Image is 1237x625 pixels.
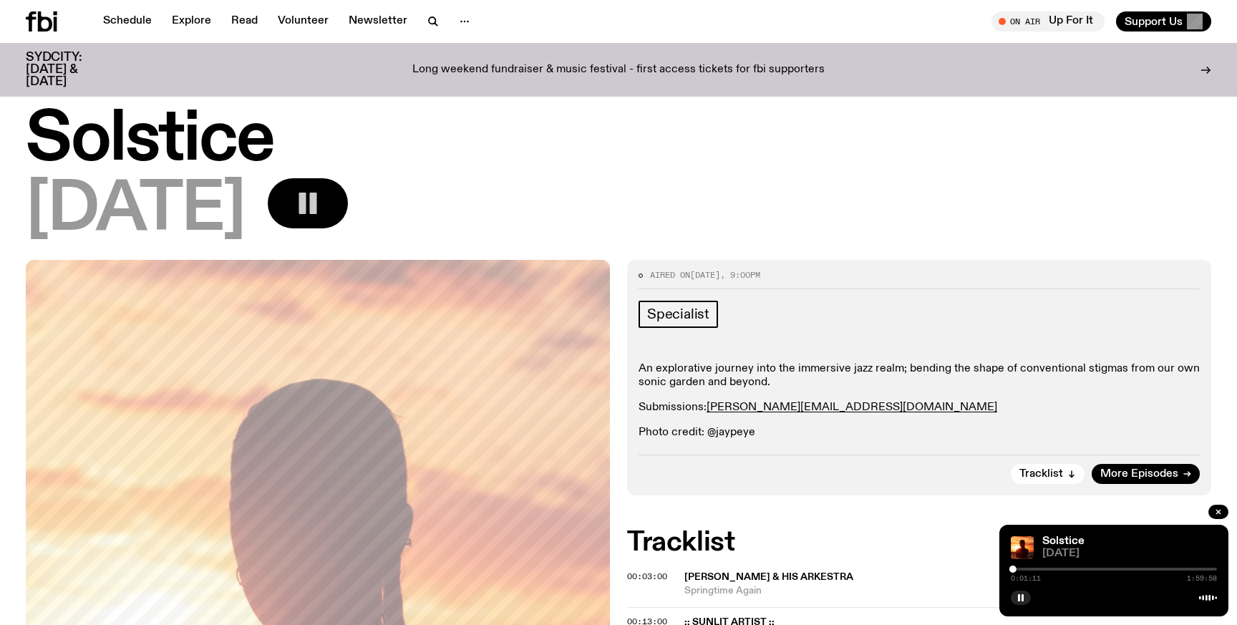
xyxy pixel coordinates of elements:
[1042,548,1217,559] span: [DATE]
[1092,464,1200,484] a: More Episodes
[1125,15,1183,28] span: Support Us
[647,306,709,322] span: Specialist
[26,108,1211,173] h1: Solstice
[627,571,667,582] span: 00:03:00
[690,269,720,281] span: [DATE]
[163,11,220,32] a: Explore
[1011,464,1085,484] button: Tracklist
[720,269,760,281] span: , 9:00pm
[639,362,1200,389] p: An explorative journey into the immersive jazz realm; bending the shape of conventional stigmas f...
[684,584,1211,598] span: Springtime Again
[269,11,337,32] a: Volunteer
[1116,11,1211,32] button: Support Us
[707,402,997,413] a: [PERSON_NAME][EMAIL_ADDRESS][DOMAIN_NAME]
[1042,536,1085,547] a: Solstice
[1100,469,1178,480] span: More Episodes
[627,573,667,581] button: 00:03:00
[1011,536,1034,559] img: A girl standing in the ocean as waist level, staring into the rise of the sun.
[650,269,690,281] span: Aired on
[223,11,266,32] a: Read
[1019,469,1063,480] span: Tracklist
[639,401,1200,415] p: Submissions:
[991,11,1105,32] button: On AirUp For It
[94,11,160,32] a: Schedule
[340,11,416,32] a: Newsletter
[26,178,245,243] span: [DATE]
[639,301,718,328] a: Specialist
[627,530,1211,556] h2: Tracklist
[1187,575,1217,582] span: 1:59:58
[412,64,825,77] p: Long weekend fundraiser & music festival - first access tickets for fbi supporters
[26,52,117,88] h3: SYDCITY: [DATE] & [DATE]
[639,426,1200,440] p: Photo credit: @jaypeye
[1011,575,1041,582] span: 0:01:11
[684,572,853,582] span: [PERSON_NAME] & His Arkestra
